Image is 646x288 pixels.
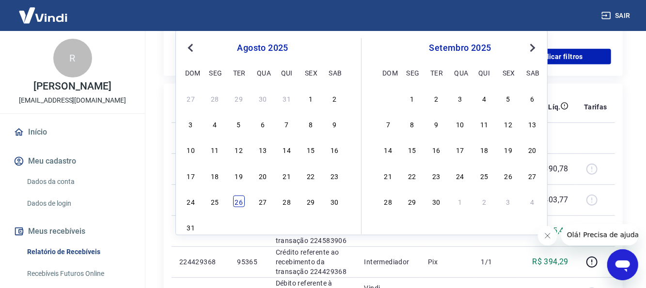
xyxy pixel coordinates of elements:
[478,170,490,182] div: Choose quinta-feira, 25 de setembro de 2025
[526,196,538,207] div: Choose sábado, 4 de outubro de 2025
[478,196,490,207] div: Choose quinta-feira, 2 de outubro de 2025
[329,118,341,130] div: Choose sábado, 9 de agosto de 2025
[503,92,514,104] div: Choose sexta-feira, 5 de setembro de 2025
[382,170,394,182] div: Choose domingo, 21 de setembro de 2025
[305,170,316,182] div: Choose sexta-feira, 22 de agosto de 2025
[23,172,133,192] a: Dados da conta
[185,221,197,233] div: Choose domingo, 31 de agosto de 2025
[364,257,412,267] p: Intermediador
[12,0,75,30] img: Vindi
[233,67,245,78] div: ter
[281,196,293,207] div: Choose quinta-feira, 28 de agosto de 2025
[430,170,442,182] div: Choose terça-feira, 23 de setembro de 2025
[407,170,418,182] div: Choose segunda-feira, 22 de setembro de 2025
[6,7,81,15] span: Olá! Precisa de ajuda?
[305,118,316,130] div: Choose sexta-feira, 8 de agosto de 2025
[478,118,490,130] div: Choose quinta-feira, 11 de setembro de 2025
[257,196,268,207] div: Choose quarta-feira, 27 de agosto de 2025
[503,196,514,207] div: Choose sexta-feira, 3 de outubro de 2025
[185,118,197,130] div: Choose domingo, 3 de agosto de 2025
[526,92,538,104] div: Choose sábado, 6 de setembro de 2025
[478,92,490,104] div: Choose quinta-feira, 4 de setembro de 2025
[503,118,514,130] div: Choose sexta-feira, 12 de setembro de 2025
[526,118,538,130] div: Choose sábado, 13 de setembro de 2025
[281,170,293,182] div: Choose quinta-feira, 21 de agosto de 2025
[430,144,442,155] div: Choose terça-feira, 16 de setembro de 2025
[305,67,316,78] div: sex
[526,144,538,155] div: Choose sábado, 20 de setembro de 2025
[281,67,293,78] div: qui
[185,92,197,104] div: Choose domingo, 27 de julho de 2025
[233,170,245,182] div: Choose terça-feira, 19 de agosto de 2025
[455,144,466,155] div: Choose quarta-feira, 17 de setembro de 2025
[329,144,341,155] div: Choose sábado, 16 de agosto de 2025
[305,92,316,104] div: Choose sexta-feira, 1 de agosto de 2025
[185,42,196,54] button: Previous Month
[179,257,221,267] p: 224429368
[533,256,569,268] p: R$ 394,29
[561,224,638,245] iframe: Mensagem da empresa
[305,221,316,233] div: Choose sexta-feira, 5 de setembro de 2025
[233,144,245,155] div: Choose terça-feira, 12 de agosto de 2025
[12,221,133,242] button: Meus recebíveis
[530,163,568,175] p: -R$ 890,78
[381,91,539,208] div: month 2025-09
[381,42,539,54] div: setembro 2025
[382,118,394,130] div: Choose domingo, 7 de setembro de 2025
[428,257,466,267] p: Pix
[305,196,316,207] div: Choose sexta-feira, 29 de agosto de 2025
[455,92,466,104] div: Choose quarta-feira, 3 de setembro de 2025
[233,196,245,207] div: Choose terça-feira, 26 de agosto de 2025
[510,49,611,64] button: Aplicar filtros
[233,221,245,233] div: Choose terça-feira, 2 de setembro de 2025
[257,170,268,182] div: Choose quarta-feira, 20 de agosto de 2025
[19,95,126,106] p: [EMAIL_ADDRESS][DOMAIN_NAME]
[329,170,341,182] div: Choose sábado, 23 de agosto de 2025
[12,151,133,172] button: Meu cadastro
[33,81,111,91] p: [PERSON_NAME]
[584,102,607,112] p: Tarifas
[257,221,268,233] div: Choose quarta-feira, 3 de setembro de 2025
[233,92,245,104] div: Choose terça-feira, 29 de julho de 2025
[281,144,293,155] div: Choose quinta-feira, 14 de agosto de 2025
[526,170,538,182] div: Choose sábado, 27 de setembro de 2025
[538,226,557,245] iframe: Fechar mensagem
[329,221,341,233] div: Choose sábado, 6 de setembro de 2025
[12,121,133,143] a: Início
[209,92,221,104] div: Choose segunda-feira, 28 de julho de 2025
[607,249,638,280] iframe: Botão para abrir a janela de mensagens
[503,67,514,78] div: sex
[329,67,341,78] div: sab
[481,257,510,267] p: 1/1
[185,196,197,207] div: Choose domingo, 24 de agosto de 2025
[382,196,394,207] div: Choose domingo, 28 de setembro de 2025
[503,170,514,182] div: Choose sexta-feira, 26 de setembro de 2025
[329,196,341,207] div: Choose sábado, 30 de agosto de 2025
[382,144,394,155] div: Choose domingo, 14 de setembro de 2025
[185,144,197,155] div: Choose domingo, 10 de agosto de 2025
[455,67,466,78] div: qua
[257,144,268,155] div: Choose quarta-feira, 13 de agosto de 2025
[209,118,221,130] div: Choose segunda-feira, 4 de agosto de 2025
[237,257,260,267] p: 95365
[407,144,418,155] div: Choose segunda-feira, 15 de setembro de 2025
[23,194,133,213] a: Dados de login
[209,221,221,233] div: Choose segunda-feira, 1 de setembro de 2025
[430,92,442,104] div: Choose terça-feira, 2 de setembro de 2025
[430,67,442,78] div: ter
[209,196,221,207] div: Choose segunda-feira, 25 de agosto de 2025
[276,247,349,276] p: Crédito referente ao recebimento da transação 224429368
[455,170,466,182] div: Choose quarta-feira, 24 de setembro de 2025
[382,92,394,104] div: Choose domingo, 31 de agosto de 2025
[478,67,490,78] div: qui
[503,144,514,155] div: Choose sexta-feira, 19 de setembro de 2025
[530,194,568,206] p: -R$ 403,77
[209,67,221,78] div: seg
[53,39,92,77] div: R
[184,42,342,54] div: agosto 2025
[257,118,268,130] div: Choose quarta-feira, 6 de agosto de 2025
[209,144,221,155] div: Choose segunda-feira, 11 de agosto de 2025
[281,118,293,130] div: Choose quinta-feira, 7 de agosto de 2025
[526,67,538,78] div: sab
[23,242,133,262] a: Relatório de Recebíveis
